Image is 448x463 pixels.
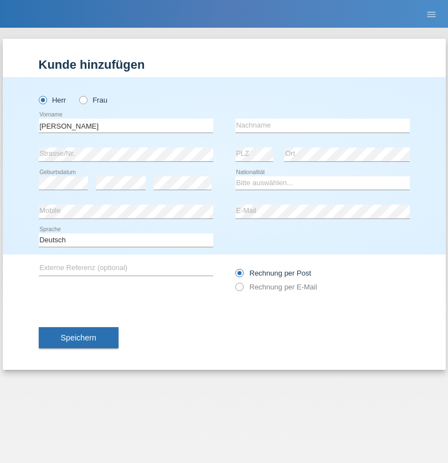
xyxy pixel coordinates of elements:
[79,96,107,104] label: Frau
[426,9,437,20] i: menu
[39,96,46,103] input: Herr
[420,11,442,17] a: menu
[39,58,410,72] h1: Kunde hinzufügen
[235,269,243,283] input: Rechnung per Post
[79,96,86,103] input: Frau
[39,327,119,348] button: Speichern
[235,269,311,277] label: Rechnung per Post
[235,283,243,297] input: Rechnung per E-Mail
[39,96,66,104] label: Herr
[235,283,317,291] label: Rechnung per E-Mail
[61,333,96,342] span: Speichern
